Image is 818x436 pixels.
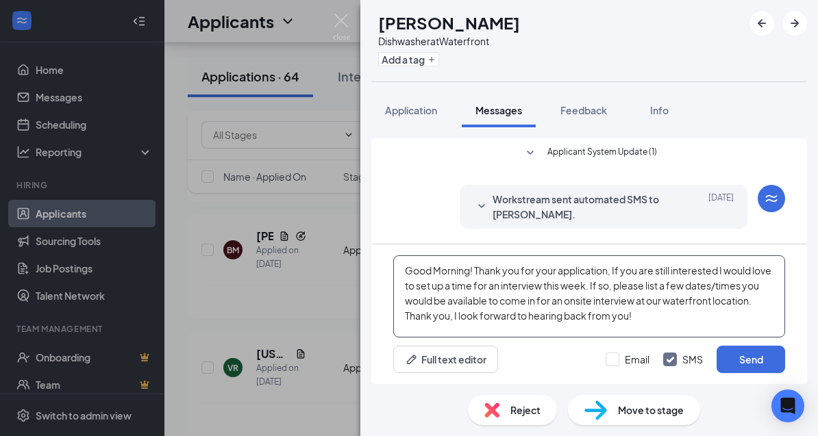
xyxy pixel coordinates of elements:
h1: [PERSON_NAME] [378,11,520,34]
svg: SmallChevronDown [473,198,490,215]
svg: Pen [405,352,419,366]
span: Info [650,104,669,116]
svg: Plus [427,55,436,64]
span: Applicant System Update (1) [547,145,657,162]
svg: ArrowLeftNew [754,15,770,31]
span: Workstream sent automated SMS to [PERSON_NAME]. [493,192,672,222]
div: Dishwasher at Waterfront [378,34,520,48]
svg: ArrowRight [786,15,803,31]
span: Reject [510,402,541,418]
span: Application [385,104,437,116]
span: [DATE] [708,192,734,222]
svg: WorkstreamLogo [763,190,780,207]
button: ArrowLeftNew [749,11,774,36]
textarea: Good Morning! Thank you for your application, If you are still interested I would love to set up ... [393,255,785,337]
button: PlusAdd a tag [378,52,439,66]
button: ArrowRight [782,11,807,36]
button: Send [717,346,785,373]
span: Messages [475,104,522,116]
button: Full text editorPen [393,346,498,373]
button: SmallChevronDownApplicant System Update (1) [522,145,657,162]
span: Feedback [560,104,607,116]
span: Move to stage [618,402,684,418]
svg: SmallChevronDown [522,145,538,162]
div: Open Intercom Messenger [771,389,804,422]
